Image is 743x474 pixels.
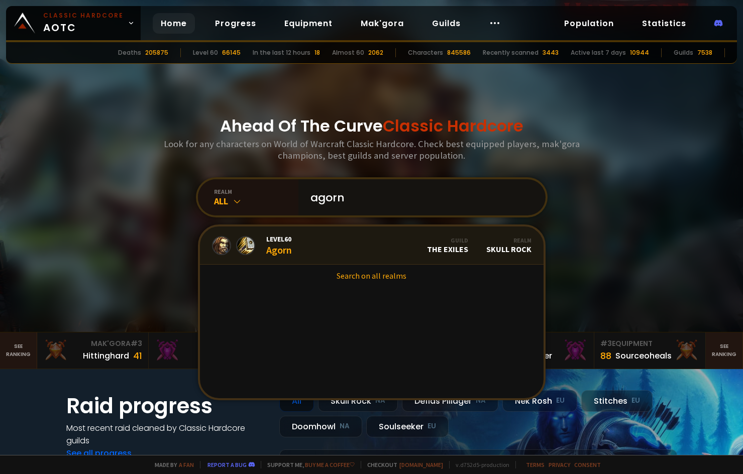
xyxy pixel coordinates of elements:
[214,188,298,195] div: realm
[674,48,693,57] div: Guilds
[366,416,449,437] div: Soulseeker
[486,236,532,254] div: Skull Rock
[179,461,194,468] a: a fan
[6,6,141,40] a: Classic HardcoreAOTC
[253,48,310,57] div: In the last 12 hours
[207,461,247,468] a: Report a bug
[332,48,364,57] div: Almost 60
[581,390,653,412] div: Stitches
[483,48,539,57] div: Recently scanned
[145,48,168,57] div: 205875
[476,396,486,406] small: NA
[594,332,706,369] a: #3Equipment88Sourceoheals
[543,48,559,57] div: 3443
[634,13,694,34] a: Statistics
[153,13,195,34] a: Home
[526,461,545,468] a: Terms
[261,461,355,468] span: Support me,
[600,338,612,348] span: # 3
[600,349,611,363] div: 88
[37,332,149,369] a: Mak'Gora#3Hittinghard41
[502,390,577,412] div: Nek'Rosh
[304,179,534,215] input: Search a character...
[220,114,523,138] h1: Ahead Of The Curve
[318,390,398,412] div: Skull Rock
[630,48,649,57] div: 10944
[155,338,254,349] div: Mak'Gora
[266,234,292,244] span: Level 60
[556,13,622,34] a: Population
[706,332,743,369] a: Seeranking
[399,461,443,468] a: [DOMAIN_NAME]
[118,48,141,57] div: Deaths
[83,349,129,362] div: Hittinghard
[449,461,509,468] span: v. d752d5 - production
[556,396,565,406] small: EU
[353,13,412,34] a: Mak'gora
[305,461,355,468] a: Buy me a coffee
[66,422,267,447] h4: Most recent raid cleaned by Classic Hardcore guilds
[133,349,142,363] div: 41
[368,48,383,57] div: 2062
[314,48,320,57] div: 18
[149,332,260,369] a: Mak'Gora#2Rivench100
[427,236,468,254] div: The Exiles
[43,11,124,35] span: AOTC
[160,138,584,161] h3: Look for any characters on World of Warcraft Classic Hardcore. Check best equipped players, mak'g...
[207,13,264,34] a: Progress
[214,195,298,207] div: All
[408,48,443,57] div: Characters
[574,461,601,468] a: Consent
[375,396,385,406] small: NA
[43,11,124,20] small: Classic Hardcore
[361,461,443,468] span: Checkout
[131,338,142,348] span: # 3
[279,390,314,412] div: All
[571,48,626,57] div: Active last 7 days
[383,114,523,137] span: Classic Hardcore
[279,416,362,437] div: Doomhowl
[66,447,132,459] a: See all progress
[149,461,194,468] span: Made by
[200,265,544,287] a: Search on all realms
[697,48,712,57] div: 7538
[340,421,350,431] small: NA
[486,236,532,244] div: Realm
[200,226,544,265] a: Level60AgornGuildThe ExilesRealmSkull Rock
[427,236,468,244] div: Guild
[66,390,267,422] h1: Raid progress
[447,48,471,57] div: 845586
[600,338,699,349] div: Equipment
[631,396,640,406] small: EU
[428,421,436,431] small: EU
[276,13,341,34] a: Equipment
[424,13,469,34] a: Guilds
[222,48,241,57] div: 66145
[193,48,218,57] div: Level 60
[43,338,142,349] div: Mak'Gora
[615,349,672,362] div: Sourceoheals
[549,461,570,468] a: Privacy
[266,234,292,256] div: Agorn
[402,390,498,412] div: Defias Pillager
